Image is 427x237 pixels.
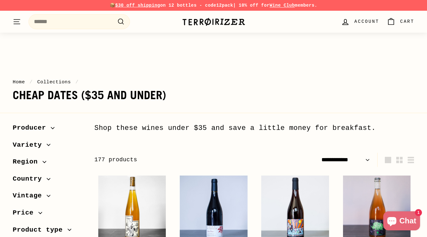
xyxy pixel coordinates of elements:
span: Account [354,18,379,25]
span: / [28,79,34,85]
a: Collections [37,79,71,85]
span: Country [13,174,47,184]
span: $30 off shipping [115,3,160,8]
span: Variety [13,140,47,151]
div: 177 products [94,155,255,164]
button: Variety [13,138,84,155]
p: 📦 on 12 bottles - code | 10% off for members. [13,2,414,9]
span: Producer [13,123,51,133]
span: Vintage [13,190,47,201]
span: Cart [400,18,414,25]
button: Producer [13,121,84,138]
inbox-online-store-chat: Shopify online store chat [381,211,422,232]
button: Vintage [13,189,84,206]
span: Region [13,157,42,167]
a: Account [337,12,383,31]
div: Shop these wines under $35 and save a little money for breakfast. [94,123,414,134]
a: Wine Club [269,3,295,8]
span: Price [13,208,38,218]
strong: 12pack [216,3,233,8]
a: Cart [383,12,418,31]
span: / [74,79,80,85]
button: Country [13,172,84,189]
button: Price [13,206,84,223]
a: Home [13,79,25,85]
button: Region [13,155,84,172]
nav: breadcrumbs [13,78,414,86]
h1: Cheap Dates ($35 and under) [13,89,414,102]
span: Product type [13,225,68,235]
